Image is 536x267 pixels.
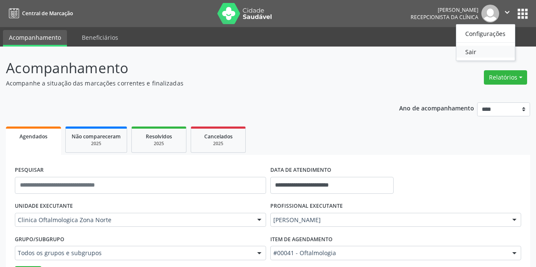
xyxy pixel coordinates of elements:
[456,46,515,58] a: Sair
[270,200,343,213] label: PROFISSIONAL EXECUTANTE
[484,70,527,85] button: Relatórios
[15,164,44,177] label: PESQUISAR
[481,5,499,22] img: img
[6,79,373,88] p: Acompanhe a situação das marcações correntes e finalizadas
[15,200,73,213] label: UNIDADE EXECUTANTE
[411,14,478,21] span: Recepcionista da clínica
[72,133,121,140] span: Não compareceram
[18,249,249,257] span: Todos os grupos e subgrupos
[3,30,67,47] a: Acompanhamento
[72,140,121,147] div: 2025
[503,8,512,17] i: 
[456,28,515,39] a: Configurações
[515,6,530,21] button: apps
[273,249,504,257] span: #00041 - Oftalmologia
[204,133,233,140] span: Cancelados
[270,164,331,177] label: DATA DE ATENDIMENTO
[197,140,239,147] div: 2025
[22,10,73,17] span: Central de Marcação
[399,102,474,113] p: Ano de acompanhamento
[76,30,124,45] a: Beneficiários
[456,24,515,61] ul: 
[138,140,180,147] div: 2025
[6,6,73,20] a: Central de Marcação
[18,216,249,224] span: Clinica Oftalmologica Zona Norte
[499,5,515,22] button: 
[273,216,504,224] span: [PERSON_NAME]
[411,6,478,14] div: [PERSON_NAME]
[270,233,333,246] label: Item de agendamento
[146,133,172,140] span: Resolvidos
[19,133,47,140] span: Agendados
[15,233,64,246] label: Grupo/Subgrupo
[6,58,373,79] p: Acompanhamento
